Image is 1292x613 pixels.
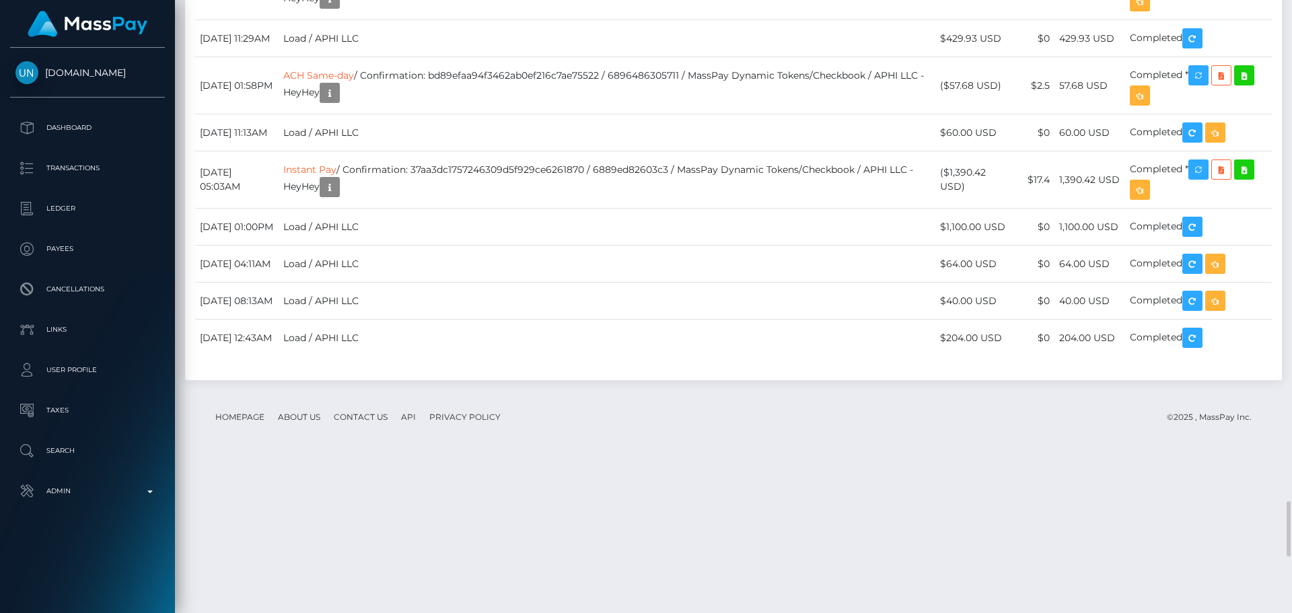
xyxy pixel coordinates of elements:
a: Homepage [210,406,270,427]
td: $60.00 USD [935,114,1016,151]
td: $64.00 USD [935,246,1016,283]
img: MassPay Logo [28,11,147,37]
a: Admin [10,474,165,508]
td: $0 [1017,114,1054,151]
p: Transactions [15,158,159,178]
a: Cancellations [10,273,165,306]
td: [DATE] 01:00PM [195,209,279,246]
td: 57.68 USD [1054,57,1125,114]
td: Load / APHI LLC [279,320,935,357]
td: [DATE] 01:58PM [195,57,279,114]
td: Completed * [1125,57,1272,114]
span: [DOMAIN_NAME] [10,67,165,79]
td: 1,390.42 USD [1054,151,1125,209]
p: Taxes [15,400,159,421]
a: API [396,406,421,427]
div: © 2025 , MassPay Inc. [1167,410,1262,425]
p: User Profile [15,360,159,380]
td: 204.00 USD [1054,320,1125,357]
td: 1,100.00 USD [1054,209,1125,246]
td: 60.00 USD [1054,114,1125,151]
td: 429.93 USD [1054,20,1125,57]
img: Unlockt.me [15,61,38,84]
td: 40.00 USD [1054,283,1125,320]
td: Load / APHI LLC [279,20,935,57]
td: Completed * [1125,151,1272,209]
p: Ledger [15,199,159,219]
td: Completed [1125,20,1272,57]
td: / Confirmation: 37aa3dc1757246309d5f929ce6261870 / 6889ed82603c3 / MassPay Dynamic Tokens/Checkbo... [279,151,935,209]
td: Completed [1125,283,1272,320]
a: ACH Same-day [283,69,354,81]
td: [DATE] 11:13AM [195,114,279,151]
p: Links [15,320,159,340]
td: ($57.68 USD) [935,57,1016,114]
td: [DATE] 04:11AM [195,246,279,283]
td: $0 [1017,209,1054,246]
td: Load / APHI LLC [279,246,935,283]
p: Cancellations [15,279,159,299]
td: Completed [1125,114,1272,151]
td: [DATE] 05:03AM [195,151,279,209]
p: Admin [15,481,159,501]
td: $0 [1017,20,1054,57]
p: Search [15,441,159,461]
td: Load / APHI LLC [279,209,935,246]
td: ($1,390.42 USD) [935,151,1016,209]
a: Privacy Policy [424,406,506,427]
td: $429.93 USD [935,20,1016,57]
a: Taxes [10,394,165,427]
a: Payees [10,232,165,266]
td: $0 [1017,246,1054,283]
a: Transactions [10,151,165,185]
a: User Profile [10,353,165,387]
a: Dashboard [10,111,165,145]
td: Completed [1125,209,1272,246]
p: Payees [15,239,159,259]
p: Dashboard [15,118,159,138]
td: Completed [1125,320,1272,357]
td: [DATE] 11:29AM [195,20,279,57]
td: $17.4 [1017,151,1054,209]
td: $0 [1017,320,1054,357]
a: Ledger [10,192,165,225]
td: $40.00 USD [935,283,1016,320]
a: About Us [273,406,326,427]
td: Load / APHI LLC [279,283,935,320]
a: Links [10,313,165,347]
a: Search [10,434,165,468]
td: $204.00 USD [935,320,1016,357]
td: Load / APHI LLC [279,114,935,151]
a: Contact Us [328,406,393,427]
td: 64.00 USD [1054,246,1125,283]
td: $1,100.00 USD [935,209,1016,246]
td: / Confirmation: bd89efaa94f3462ab0ef216c7ae75522 / 6896486305711 / MassPay Dynamic Tokens/Checkbo... [279,57,935,114]
a: Instant Pay [283,164,336,176]
td: $0 [1017,283,1054,320]
td: Completed [1125,246,1272,283]
td: $2.5 [1017,57,1054,114]
td: [DATE] 12:43AM [195,320,279,357]
td: [DATE] 08:13AM [195,283,279,320]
